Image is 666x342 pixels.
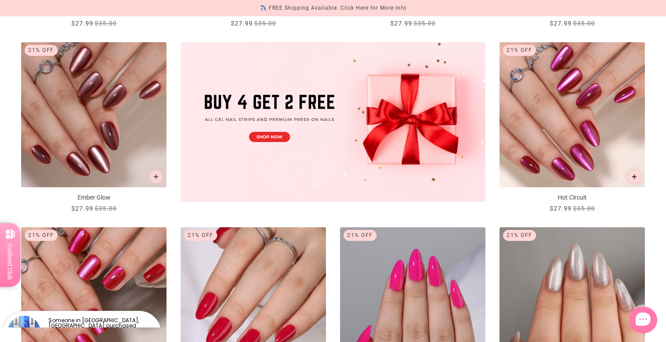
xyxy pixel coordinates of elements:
span: $27.99 [390,20,412,27]
div: 21% Off [25,45,58,56]
p: Someone in [GEOGRAPHIC_DATA], [GEOGRAPHIC_DATA] purchased [48,318,153,328]
span: $35.00 [573,205,595,212]
span: $35.00 [573,20,595,27]
span: $35.00 [414,20,436,27]
span: $27.99 [231,20,253,27]
div: ✈️ FREE Shipping Available. Click Here for More Info [260,4,407,13]
button: Add to cart [627,169,642,184]
img: hot-circuit-press-on-manicure-2_700x.jpg [499,42,645,187]
div: 21% Off [503,45,536,56]
span: $27.99 [71,205,93,212]
span: $27.99 [550,205,572,212]
div: 21% Off [503,230,536,241]
img: ember-glow-press-on-manicure-2_700x.jpg [21,42,166,187]
span: $35.00 [254,20,276,27]
a: Hot Circuit [499,42,645,213]
div: 21% Off [184,230,217,241]
div: 21% Off [25,230,58,241]
span: $35.00 [95,20,117,27]
span: $27.99 [71,20,93,27]
span: $35.00 [95,205,117,212]
p: Hot Circuit [499,193,645,202]
a: Ember Glow [21,42,166,213]
span: $27.99 [550,20,572,27]
button: Add to cart [149,170,163,184]
div: 21% Off [344,230,377,241]
p: Ember Glow [21,193,166,202]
